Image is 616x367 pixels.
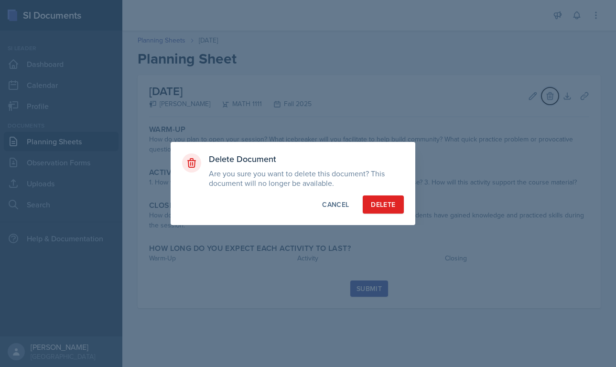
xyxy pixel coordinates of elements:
[322,200,349,209] div: Cancel
[363,195,403,214] button: Delete
[371,200,395,209] div: Delete
[209,169,404,188] p: Are you sure you want to delete this document? This document will no longer be available.
[209,153,404,165] h3: Delete Document
[314,195,357,214] button: Cancel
